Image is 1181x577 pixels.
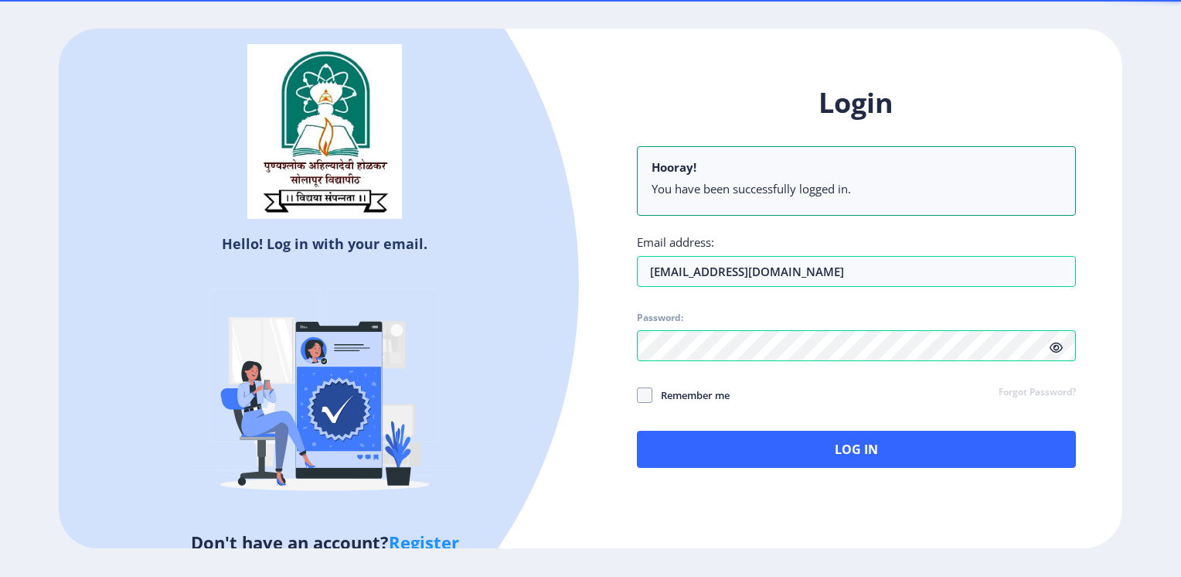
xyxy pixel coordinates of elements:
[652,159,696,175] b: Hooray!
[70,530,579,555] h5: Don't have an account?
[637,234,714,250] label: Email address:
[389,531,459,554] a: Register
[189,259,460,530] img: Verified-rafiki.svg
[247,44,402,219] img: sulogo.png
[999,386,1076,400] a: Forgot Password?
[637,84,1076,121] h1: Login
[652,181,1061,196] li: You have been successfully logged in.
[652,386,730,405] span: Remember me
[637,431,1076,468] button: Log In
[637,256,1076,287] input: Email address
[637,312,683,324] label: Password:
